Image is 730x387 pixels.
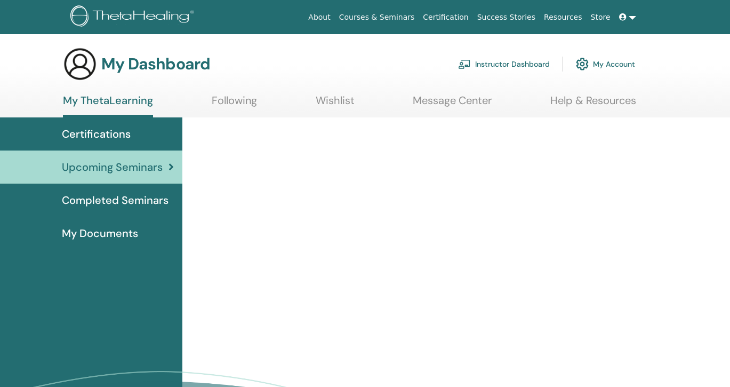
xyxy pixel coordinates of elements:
[576,52,635,76] a: My Account
[101,54,210,74] h3: My Dashboard
[62,225,138,241] span: My Documents
[62,192,169,208] span: Completed Seminars
[587,7,615,27] a: Store
[540,7,587,27] a: Resources
[576,55,589,73] img: cog.svg
[63,47,97,81] img: generic-user-icon.jpg
[212,94,257,115] a: Following
[70,5,198,29] img: logo.png
[304,7,334,27] a: About
[335,7,419,27] a: Courses & Seminars
[63,94,153,117] a: My ThetaLearning
[62,126,131,142] span: Certifications
[473,7,540,27] a: Success Stories
[458,52,550,76] a: Instructor Dashboard
[413,94,492,115] a: Message Center
[458,59,471,69] img: chalkboard-teacher.svg
[419,7,472,27] a: Certification
[550,94,636,115] a: Help & Resources
[62,159,163,175] span: Upcoming Seminars
[316,94,355,115] a: Wishlist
